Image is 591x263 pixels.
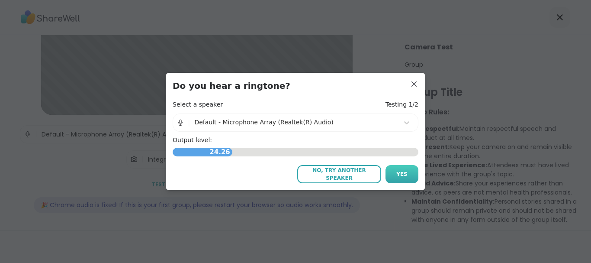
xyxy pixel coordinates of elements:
h4: Select a speaker [173,101,223,109]
img: Microphone [177,114,184,131]
h4: Testing 1/2 [385,101,418,109]
span: Yes [396,170,408,178]
h3: Do you hear a ringtone? [173,80,418,92]
span: | [188,114,190,131]
div: Default - Microphone Array (Realtek(R) Audio) [194,118,395,127]
h4: Output level: [173,136,418,145]
span: No, try another speaker [302,166,377,182]
button: No, try another speaker [297,165,381,183]
button: Yes [385,165,418,183]
span: 24.26 [207,145,232,159]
